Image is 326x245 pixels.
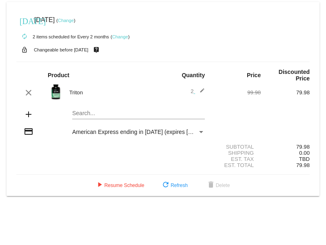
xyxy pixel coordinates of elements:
mat-icon: add [24,109,33,119]
mat-icon: autorenew [20,32,29,42]
mat-icon: refresh [161,180,171,190]
button: Refresh [154,178,194,193]
small: 2 items scheduled for Every 2 months [16,34,109,39]
button: Delete [200,178,237,193]
strong: Quantity [182,72,205,78]
span: TBD [299,156,310,162]
mat-icon: edit [195,88,205,98]
span: American Express ending in [DATE] (expires [CREDIT_CARD_DATA]) [72,129,250,135]
div: Est. Tax [212,156,261,162]
a: Change [58,18,74,23]
mat-icon: lock_open [20,45,29,55]
a: Change [112,34,128,39]
span: Delete [206,183,230,188]
mat-icon: delete [206,180,216,190]
span: 2 [191,88,205,94]
input: Search... [72,110,205,117]
span: 0.00 [299,150,310,156]
div: Est. Total [212,162,261,168]
div: 79.98 [261,144,310,150]
mat-icon: live_help [91,45,101,55]
div: Triton [65,89,163,96]
mat-icon: clear [24,88,33,98]
div: Subtotal [212,144,261,150]
small: Changeable before [DATE] [34,47,89,52]
mat-select: Payment Method [72,129,205,135]
span: Refresh [161,183,188,188]
mat-icon: play_arrow [95,180,104,190]
strong: Price [247,72,261,78]
div: Shipping [212,150,261,156]
small: ( ) [111,34,130,39]
strong: Discounted Price [279,69,310,82]
div: 79.98 [261,89,310,96]
div: 99.98 [212,89,261,96]
span: Resume Schedule [95,183,144,188]
small: ( ) [56,18,75,23]
button: Resume Schedule [88,178,151,193]
strong: Product [48,72,69,78]
mat-icon: credit_card [24,127,33,136]
mat-icon: [DATE] [20,16,29,25]
span: 79.98 [296,162,310,168]
img: Image-1-Carousel-Triton-Transp.png [48,84,64,100]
